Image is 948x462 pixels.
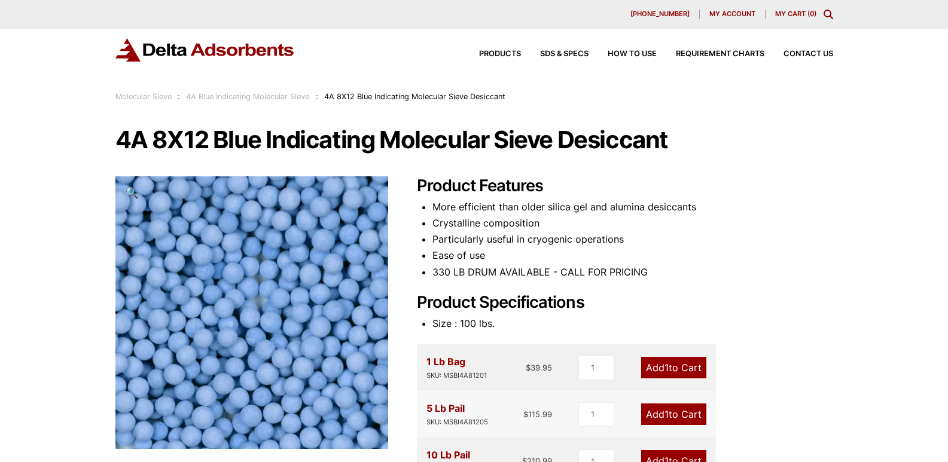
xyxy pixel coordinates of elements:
[115,176,148,209] a: View full-screen image gallery
[521,50,589,58] a: SDS & SPECS
[460,50,521,58] a: Products
[432,316,833,332] li: Size : 100 lbs.
[664,362,669,374] span: 1
[676,50,764,58] span: Requirement Charts
[540,50,589,58] span: SDS & SPECS
[426,417,488,428] div: SKU: MSBI4A81205
[432,231,833,247] li: Particularly useful in cryogenic operations
[657,50,764,58] a: Requirement Charts
[479,50,521,58] span: Products
[709,11,755,17] span: My account
[186,92,309,101] a: 4A Blue Indicating Molecular Sieve
[426,354,487,381] div: 1 Lb Bag
[178,92,180,101] span: :
[432,247,833,264] li: Ease of use
[589,50,657,58] a: How to Use
[526,363,531,372] span: $
[426,400,488,428] div: 5 Lb Pail
[523,409,528,419] span: $
[316,92,318,101] span: :
[621,10,700,19] a: [PHONE_NUMBER]
[784,50,833,58] span: Contact Us
[700,10,766,19] a: My account
[426,370,487,381] div: SKU: MSBI4A81201
[641,403,706,425] a: Add1to Cart
[432,199,833,215] li: More efficient than older silica gel and alumina desiccants
[608,50,657,58] span: How to Use
[417,293,833,313] h2: Product Specifications
[775,10,816,18] a: My Cart (0)
[810,10,814,18] span: 0
[824,10,833,19] div: Toggle Modal Content
[115,38,295,62] img: Delta Adsorbents
[115,92,172,101] a: Molecular Sieve
[641,357,706,378] a: Add1to Cart
[764,50,833,58] a: Contact Us
[664,408,669,420] span: 1
[432,215,833,231] li: Crystalline composition
[417,176,833,196] h2: Product Features
[115,127,833,152] h1: 4A 8X12 Blue Indicating Molecular Sieve Desiccant
[523,409,552,419] bdi: 115.99
[630,11,690,17] span: [PHONE_NUMBER]
[526,363,552,372] bdi: 39.95
[324,92,505,101] span: 4A 8X12 Blue Indicating Molecular Sieve Desiccant
[432,264,833,280] li: 330 LB DRUM AVAILABLE - CALL FOR PRICING
[125,186,139,199] span: 🔍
